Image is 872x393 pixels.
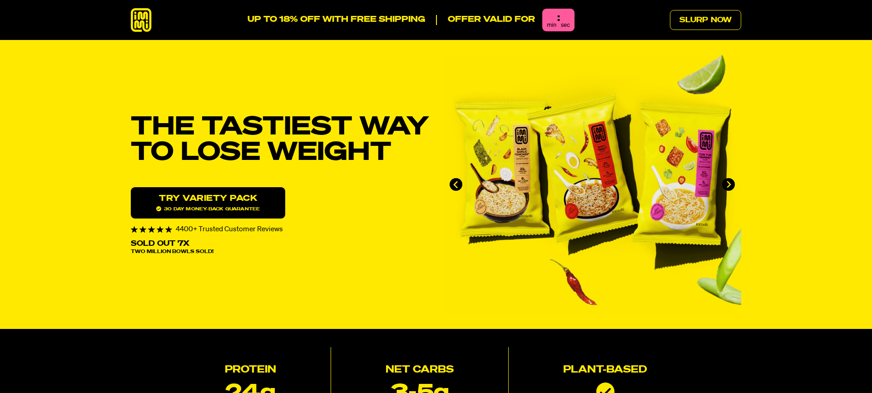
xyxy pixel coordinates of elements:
[443,55,741,314] li: 1 of 4
[225,365,276,375] h2: Protein
[386,365,454,375] h2: Net Carbs
[131,240,189,248] p: Sold Out 7X
[131,114,429,165] h1: THE TASTIEST WAY TO LOSE WEIGHT
[563,365,647,375] h2: Plant-based
[436,15,535,25] p: Offer valid for
[670,10,741,30] a: Slurp Now
[547,22,556,28] span: min
[248,15,425,25] p: UP TO 18% OFF WITH FREE SHIPPING
[131,226,429,233] div: 4400+ Trusted Customer Reviews
[156,206,260,211] span: 30 day money-back guarantee
[561,22,570,28] span: sec
[557,12,560,23] div: :
[131,249,213,254] span: Two Million Bowls Sold!
[450,178,462,191] button: Go to last slide
[443,55,741,314] div: immi slideshow
[722,178,735,191] button: Next slide
[131,187,285,219] a: Try variety Pack30 day money-back guarantee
